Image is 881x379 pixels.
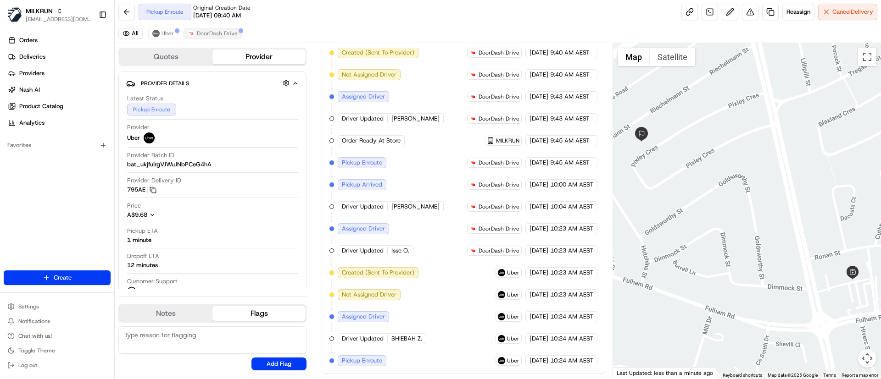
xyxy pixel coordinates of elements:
[469,93,477,100] img: doordash_logo_v2.png
[530,49,548,57] span: [DATE]
[823,373,836,378] a: Terms
[530,357,548,365] span: [DATE]
[342,357,382,365] span: Pickup Enroute
[18,332,52,340] span: Chat with us!
[342,335,384,343] span: Driver Updated
[342,269,414,277] span: Created (Sent To Provider)
[193,11,241,20] span: [DATE] 09:40 AM
[550,225,593,233] span: 10:23 AM AEST
[54,274,72,282] span: Create
[127,277,178,286] span: Customer Support
[4,330,111,342] button: Chat with us!
[4,315,111,328] button: Notifications
[550,137,590,145] span: 9:45 AM AEST
[342,225,385,233] span: Assigned Driver
[530,225,548,233] span: [DATE]
[498,335,505,342] img: uber-new-logo.jpeg
[119,49,212,64] button: Quotes
[26,16,91,23] button: [EMAIL_ADDRESS][DOMAIN_NAME]
[479,93,519,100] span: DoorDash Drive
[479,71,519,78] span: DoorDash Drive
[479,247,519,254] span: DoorDash Drive
[498,291,505,298] img: uber-new-logo.jpeg
[530,203,548,211] span: [DATE]
[342,115,384,123] span: Driver Updated
[507,357,519,364] span: Uber
[479,115,519,122] span: DoorDash Drive
[550,93,590,101] span: 9:43 AM AEST
[550,181,593,189] span: 10:00 AM AEST
[391,115,440,123] span: [PERSON_NAME]
[469,115,477,122] img: doordash_logo_v2.png
[832,8,873,16] span: Cancel Delivery
[4,138,111,153] div: Favorites
[469,181,477,188] img: doordash_logo_v2.png
[469,159,477,166] img: doordash_logo_v2.png
[618,48,650,66] button: Show street map
[342,313,385,321] span: Assigned Driver
[127,227,158,235] span: Pickup ETA
[479,159,519,166] span: DoorDash Drive
[4,300,111,313] button: Settings
[530,335,548,343] span: [DATE]
[498,357,505,364] img: uber-new-logo.jpeg
[126,76,299,91] button: Provider Details
[127,202,141,210] span: Price
[530,269,548,277] span: [DATE]
[530,137,548,145] span: [DATE]
[550,247,593,255] span: 10:23 AM AEST
[530,115,548,123] span: [DATE]
[118,28,143,39] button: All
[127,261,158,269] div: 12 minutes
[530,181,548,189] span: [DATE]
[391,247,409,255] span: Isse O.
[530,247,548,255] span: [DATE]
[391,335,422,343] span: SHIEBAH Z.
[127,151,174,159] span: Provider Batch ID
[4,359,111,372] button: Log out
[4,115,114,130] a: Analytics
[782,4,814,20] button: Reassign
[212,49,306,64] button: Provider
[550,115,590,123] span: 9:43 AM AEST
[498,313,505,320] img: uber-new-logo.jpeg
[530,93,548,101] span: [DATE]
[152,30,160,37] img: uber-new-logo.jpeg
[342,181,382,189] span: Pickup Arrived
[19,36,38,44] span: Orders
[613,367,717,379] div: Last Updated: less than a minute ago
[4,66,114,81] a: Providers
[119,306,212,321] button: Notes
[19,69,45,77] span: Providers
[530,313,548,321] span: [DATE]
[18,303,39,310] span: Settings
[188,30,195,37] img: doordash_logo_v2.png
[507,291,519,298] span: Uber
[19,102,63,110] span: Product Catalog
[550,313,593,321] span: 10:24 AM AEST
[127,236,151,244] div: 1 minute
[18,362,37,369] span: Log out
[842,373,878,378] a: Report a map error
[530,291,548,299] span: [DATE]
[141,80,189,87] span: Provider Details
[4,49,114,64] a: Deliveries
[550,49,590,57] span: 9:40 AM AEST
[650,48,695,66] button: Show satellite imagery
[184,28,242,39] button: DoorDash Drive
[18,347,55,354] span: Toggle Theme
[858,48,876,66] button: Toggle fullscreen view
[127,211,147,219] span: A$9.68
[144,132,155,143] img: uber-new-logo.jpeg
[19,53,45,61] span: Deliveries
[469,247,477,254] img: doordash_logo_v2.png
[786,8,810,16] span: Reassign
[127,123,150,132] span: Provider
[342,247,384,255] span: Driver Updated
[19,119,45,127] span: Analytics
[550,269,593,277] span: 10:23 AM AEST
[342,291,396,299] span: Not Assigned Driver
[530,71,548,79] span: [DATE]
[251,357,307,370] button: Add Flag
